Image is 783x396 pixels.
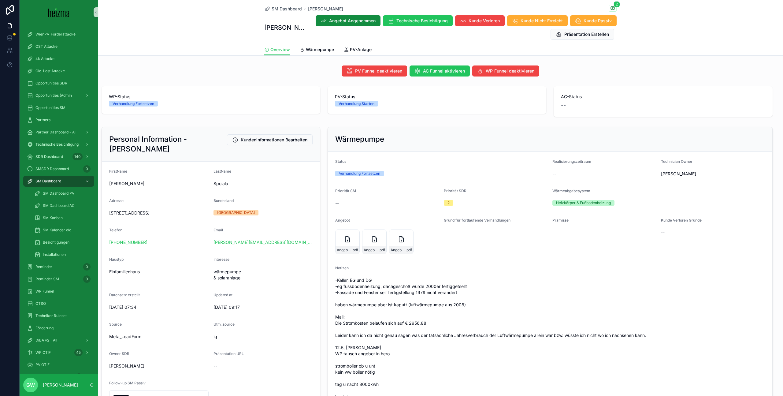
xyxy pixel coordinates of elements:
[552,218,569,222] span: Prämisse
[661,159,692,164] span: Technician Owner
[213,322,235,327] span: Utm_source
[350,47,372,53] span: PV-Anlage
[35,93,72,98] span: Opportunities (Admin
[109,210,209,216] span: [STREET_ADDRESS]
[35,81,67,86] span: Opportunities SDR
[23,127,94,138] a: Partner Dashboard - All
[23,323,94,334] a: Förderung
[423,68,465,74] span: AC Funnel aktivieren
[661,171,696,177] span: [PERSON_NAME]
[507,15,568,26] button: Kunde Nicht Erreicht
[35,56,54,61] span: 4k Attacke
[383,15,453,26] button: Technische Besichtigung
[447,200,450,206] div: 2
[109,228,122,232] span: Telefon
[23,372,94,383] a: 0
[31,188,94,199] a: SM Dashboard PV
[109,381,146,385] span: Follow-up SM Passiv
[35,264,52,269] span: Reminder
[35,301,46,306] span: OTSO
[406,248,412,252] span: .pdf
[109,239,147,245] a: [PHONE_NUMBER]
[31,237,94,248] a: Besichtigungen
[561,94,765,100] span: AC-Status
[35,277,59,282] span: Reminder SM
[109,181,209,187] span: [PERSON_NAME]
[561,101,566,110] span: --
[552,189,590,193] span: Wärmeabgabesystem
[661,230,665,236] span: --
[35,350,51,355] span: WP OTIF
[26,381,35,389] span: GW
[35,362,50,367] span: PV OTIF
[444,189,466,193] span: Priorität SDR
[75,373,83,381] div: 0
[213,269,261,281] span: wärmepumpe & solaranlage
[43,382,78,388] p: [PERSON_NAME]
[306,47,334,53] span: Wärmepumpe
[23,78,94,89] a: Opportunities SDR
[35,179,61,184] span: SM Dashboard
[109,322,122,327] span: Source
[455,15,505,26] button: Kunde Verloren
[35,154,63,159] span: SDR Dashboard
[35,142,79,147] span: Technische Besichtigung
[264,44,290,56] a: Overview
[23,176,94,187] a: SM Dashboard
[43,215,63,220] span: SM Kanban
[339,101,374,106] div: Verhandlung Starten
[43,240,69,245] span: Besichtigungen
[335,200,339,206] span: --
[335,266,349,270] span: Notizen
[43,228,71,233] span: SM Kalender old
[109,198,124,203] span: Adresse
[337,248,352,252] span: Angebot-ANG-256-Spoiala-13-05-2025
[264,6,302,12] a: SM Dashboard
[109,351,129,356] span: Owner SDR
[23,163,94,174] a: SMSDR Dashboard0
[23,261,94,272] a: Reminder0
[342,65,407,77] button: PV Funnel deaktivieren
[270,47,290,53] span: Overview
[109,134,227,154] h2: Personal Information - [PERSON_NAME]
[584,18,612,24] span: Kunde Passiv
[23,359,94,370] a: PV OTIF
[23,139,94,150] a: Technische Besichtigung
[23,90,94,101] a: Opportunities (Admin
[109,169,127,174] span: FirstName
[335,218,350,222] span: Angebot
[213,293,232,297] span: Updated at
[227,134,313,145] button: Kundeninformationen Bearbeiten
[23,286,94,297] a: WP Funnel
[213,198,234,203] span: Bundesland
[23,310,94,321] a: Techniker Ruleset
[355,68,402,74] span: PV Funnel deaktivieren
[396,18,448,24] span: Technische Besichtigung
[35,32,76,37] span: WienPV-Förderattacke
[486,68,534,74] span: WP-Funnel deaktivieren
[444,218,510,222] span: Grund für fortlaufende Verhandlungen
[329,18,376,24] span: Angebot Angenommen
[113,101,154,106] div: Verhandlung Fortsetzen
[564,31,609,37] span: Präsentation Erstellen
[35,313,67,318] span: Techniker Ruleset
[217,210,255,215] div: [GEOGRAPHIC_DATA]
[83,263,91,271] div: 0
[300,44,334,56] a: Wärmepumpe
[20,24,98,374] div: scrollable content
[23,29,94,40] a: WienPV-Förderattacke
[410,65,470,77] button: AC Funnel aktivieren
[23,65,94,77] a: Old-Lost Attacke
[661,218,702,222] span: Kunde Verloren Gründe
[213,169,231,174] span: LastName
[264,23,306,32] h1: [PERSON_NAME]
[35,69,65,73] span: Old-Lost Attacke
[23,335,94,346] a: DiBA v2 - All
[308,6,343,12] a: [PERSON_NAME]
[43,252,66,257] span: Installationen
[23,114,94,125] a: Partners
[570,15,617,26] button: Kunde Passiv
[23,41,94,52] a: OST Attacke
[213,228,223,232] span: Email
